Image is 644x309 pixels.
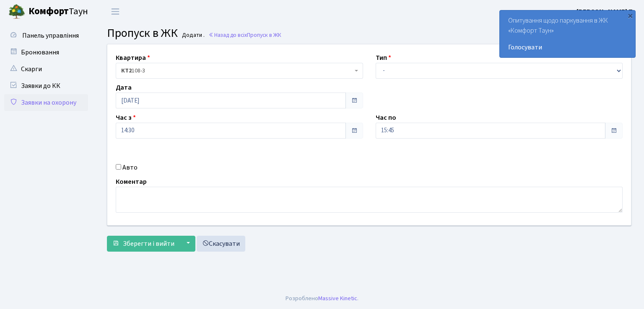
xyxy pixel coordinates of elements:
[121,67,353,75] span: <b>КТ2</b>&nbsp;&nbsp;&nbsp;108-3
[4,94,88,111] a: Заявки на охорону
[4,77,88,94] a: Заявки до КК
[121,67,132,75] b: КТ2
[576,7,634,16] b: [PERSON_NAME] Т.
[247,31,281,39] span: Пропуск в ЖК
[626,11,634,20] div: ×
[318,294,357,303] a: Massive Kinetic
[116,63,363,79] span: <b>КТ2</b>&nbsp;&nbsp;&nbsp;108-3
[208,31,281,39] a: Назад до всіхПропуск в ЖК
[500,10,635,57] div: Опитування щодо паркування в ЖК «Комфорт Таун»
[180,32,205,39] small: Додати .
[122,162,138,173] label: Авто
[22,31,79,40] span: Панель управління
[4,27,88,44] a: Панель управління
[107,236,180,252] button: Зберегти і вийти
[286,294,358,303] div: Розроблено .
[116,177,147,187] label: Коментар
[376,53,391,63] label: Тип
[123,239,174,248] span: Зберегти і вийти
[4,44,88,61] a: Бронювання
[105,5,126,18] button: Переключити навігацію
[197,236,245,252] a: Скасувати
[4,61,88,77] a: Скарги
[508,42,627,52] a: Голосувати
[107,25,178,41] span: Пропуск в ЖК
[29,5,88,19] span: Таун
[376,113,396,123] label: Час по
[576,7,634,17] a: [PERSON_NAME] Т.
[116,53,150,63] label: Квартира
[116,113,136,123] label: Час з
[8,3,25,20] img: logo.png
[29,5,69,18] b: Комфорт
[116,82,132,93] label: Дата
